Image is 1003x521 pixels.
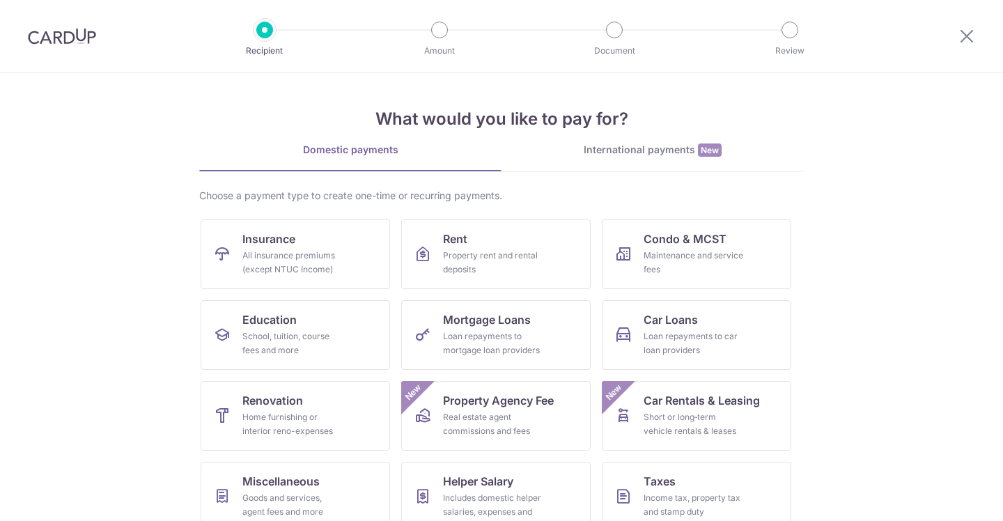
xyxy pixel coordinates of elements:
[201,300,390,370] a: EducationSchool, tuition, course fees and more
[644,231,726,247] span: Condo & MCST
[698,143,722,157] span: New
[199,189,804,203] div: Choose a payment type to create one-time or recurring payments.
[28,28,96,45] img: CardUp
[644,329,744,357] div: Loan repayments to car loan providers
[443,249,543,277] div: Property rent and rental deposits
[201,381,390,451] a: RenovationHome furnishing or interior reno-expenses
[644,311,698,328] span: Car Loans
[644,392,760,409] span: Car Rentals & Leasing
[199,143,501,157] div: Domestic payments
[602,381,625,404] span: New
[402,381,425,404] span: New
[443,231,467,247] span: Rent
[401,219,591,289] a: RentProperty rent and rental deposits
[388,44,491,58] p: Amount
[644,491,744,519] div: Income tax, property tax and stamp duty
[401,300,591,370] a: Mortgage LoansLoan repayments to mortgage loan providers
[602,381,791,451] a: Car Rentals & LeasingShort or long‑term vehicle rentals & leasesNew
[602,219,791,289] a: Condo & MCSTMaintenance and service fees
[242,491,343,519] div: Goods and services, agent fees and more
[201,219,390,289] a: InsuranceAll insurance premiums (except NTUC Income)
[738,44,841,58] p: Review
[443,392,554,409] span: Property Agency Fee
[242,473,320,490] span: Miscellaneous
[443,473,513,490] span: Helper Salary
[644,473,676,490] span: Taxes
[501,143,804,157] div: International payments
[443,410,543,438] div: Real estate agent commissions and fees
[242,410,343,438] div: Home furnishing or interior reno-expenses
[443,311,531,328] span: Mortgage Loans
[242,249,343,277] div: All insurance premiums (except NTUC Income)
[443,329,543,357] div: Loan repayments to mortgage loan providers
[242,311,297,328] span: Education
[602,300,791,370] a: Car LoansLoan repayments to car loan providers
[401,381,591,451] a: Property Agency FeeReal estate agent commissions and feesNew
[242,329,343,357] div: School, tuition, course fees and more
[563,44,666,58] p: Document
[199,107,804,132] h4: What would you like to pay for?
[644,249,744,277] div: Maintenance and service fees
[213,44,316,58] p: Recipient
[644,410,744,438] div: Short or long‑term vehicle rentals & leases
[242,231,295,247] span: Insurance
[242,392,303,409] span: Renovation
